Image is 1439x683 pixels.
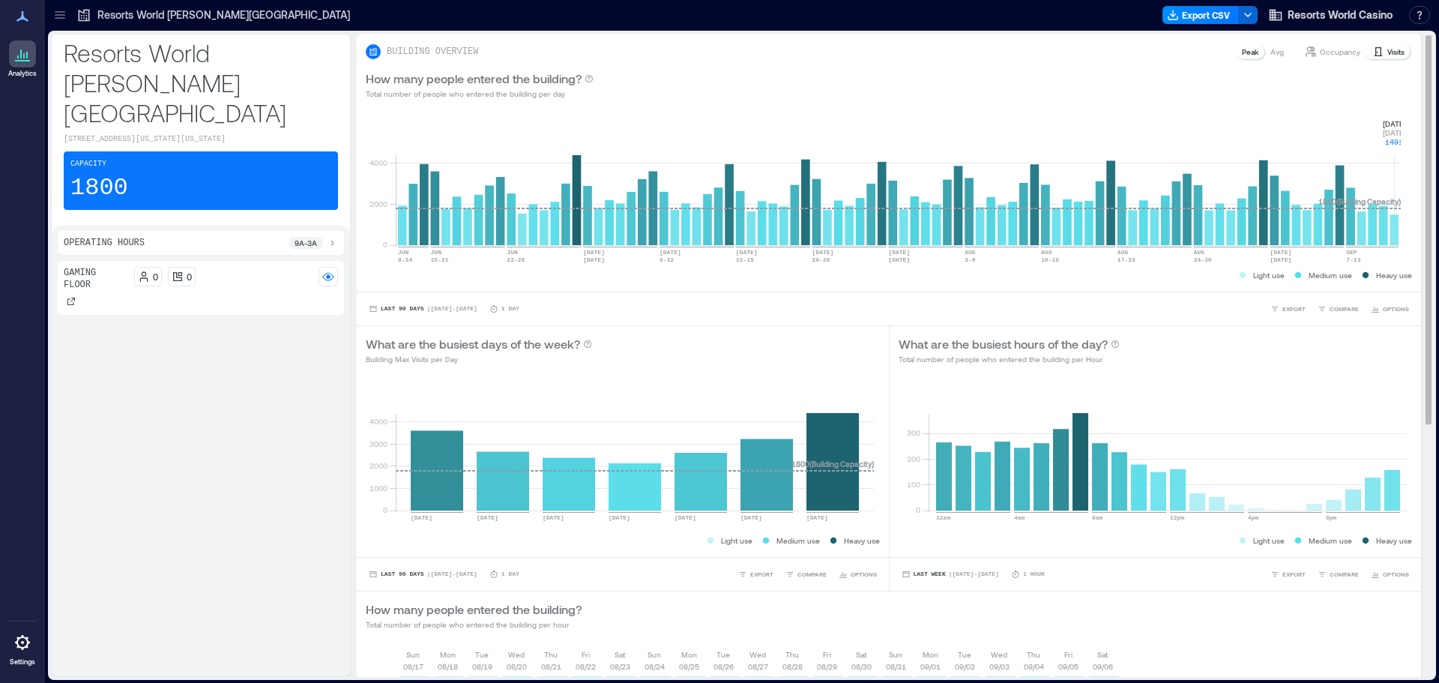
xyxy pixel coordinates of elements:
text: AUG [1117,249,1129,256]
p: 1800 [70,173,128,203]
p: 1 Day [501,570,519,579]
p: Sat [615,649,625,661]
button: COMPARE [1315,301,1362,316]
p: Medium use [1309,269,1352,281]
p: Fri [582,649,590,661]
p: 08/24 [645,661,665,673]
button: Last Week |[DATE]-[DATE] [899,567,1002,582]
p: 09/04 [1024,661,1044,673]
button: OPTIONS [1368,301,1412,316]
span: OPTIONS [851,570,877,579]
text: 20-26 [812,256,830,263]
text: [DATE] [888,249,910,256]
p: Mon [923,649,938,661]
tspan: 3000 [369,439,387,448]
button: EXPORT [1267,301,1309,316]
text: 24-30 [1194,256,1212,263]
p: What are the busiest hours of the day? [899,335,1108,353]
p: Wed [749,649,766,661]
p: Total number of people who entered the building per hour [366,619,582,631]
tspan: 0 [383,240,387,249]
p: Peak [1242,46,1258,58]
text: 17-23 [1117,256,1135,263]
p: Occupancy [1320,46,1360,58]
p: 08/18 [438,661,458,673]
text: [DATE] [675,514,696,521]
text: [DATE] [609,514,630,521]
a: Analytics [4,36,41,82]
p: Thu [1027,649,1040,661]
p: 08/17 [403,661,423,673]
span: Resorts World Casino [1288,7,1393,22]
text: JUN [398,249,409,256]
text: 15-21 [431,256,449,263]
p: 1 Hour [1023,570,1045,579]
text: 8pm [1326,514,1337,521]
p: 09/05 [1058,661,1079,673]
text: [DATE] [411,514,432,521]
text: 12pm [1170,514,1184,521]
text: 10-16 [1041,256,1059,263]
p: Medium use [776,535,820,547]
p: 9a - 3a [295,237,317,249]
button: Export CSV [1162,6,1239,24]
text: 7-13 [1346,256,1360,263]
text: [DATE] [812,249,834,256]
p: Resorts World [PERSON_NAME][GEOGRAPHIC_DATA] [97,7,350,22]
a: Settings [4,625,40,671]
tspan: 100 [906,480,920,489]
p: 08/22 [576,661,596,673]
button: COMPARE [782,567,830,582]
p: Sat [856,649,866,661]
p: 0 [153,271,158,283]
text: AUG [965,249,976,256]
p: Mon [440,649,456,661]
span: OPTIONS [1383,304,1409,313]
p: Total number of people who entered the building per day [366,88,594,100]
text: [DATE] [806,514,828,521]
p: 08/23 [610,661,630,673]
span: EXPORT [1282,304,1306,313]
p: Thu [785,649,799,661]
p: Medium use [1309,535,1352,547]
text: 6-12 [660,256,674,263]
p: Tue [958,649,971,661]
p: Heavy use [844,535,880,547]
p: Mon [681,649,697,661]
p: 09/06 [1093,661,1113,673]
p: 08/31 [886,661,906,673]
p: Operating Hours [64,237,145,249]
p: Wed [991,649,1007,661]
tspan: 200 [906,454,920,463]
tspan: 1000 [369,484,387,493]
span: EXPORT [1282,570,1306,579]
text: [DATE] [740,514,762,521]
p: Light use [1253,269,1285,281]
p: Visits [1387,46,1405,58]
tspan: 0 [383,505,387,514]
span: EXPORT [750,570,773,579]
button: COMPARE [1315,567,1362,582]
p: Thu [544,649,558,661]
tspan: 2000 [369,199,387,208]
p: BUILDING OVERVIEW [387,46,478,58]
text: [DATE] [736,249,758,256]
p: Heavy use [1376,269,1412,281]
text: 13-19 [736,256,754,263]
span: COMPARE [1330,304,1359,313]
button: Last 90 Days |[DATE]-[DATE] [366,301,480,316]
p: 08/25 [679,661,699,673]
text: SEP [1346,249,1357,256]
p: Fri [1064,649,1073,661]
tspan: 2000 [369,461,387,470]
button: EXPORT [1267,567,1309,582]
p: Sat [1097,649,1108,661]
button: Resorts World Casino [1264,3,1397,27]
p: Analytics [8,69,37,78]
tspan: 300 [906,428,920,437]
p: 08/27 [748,661,768,673]
p: 1 Day [501,304,519,313]
p: Tue [717,649,730,661]
button: OPTIONS [1368,567,1412,582]
tspan: 4000 [369,158,387,167]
